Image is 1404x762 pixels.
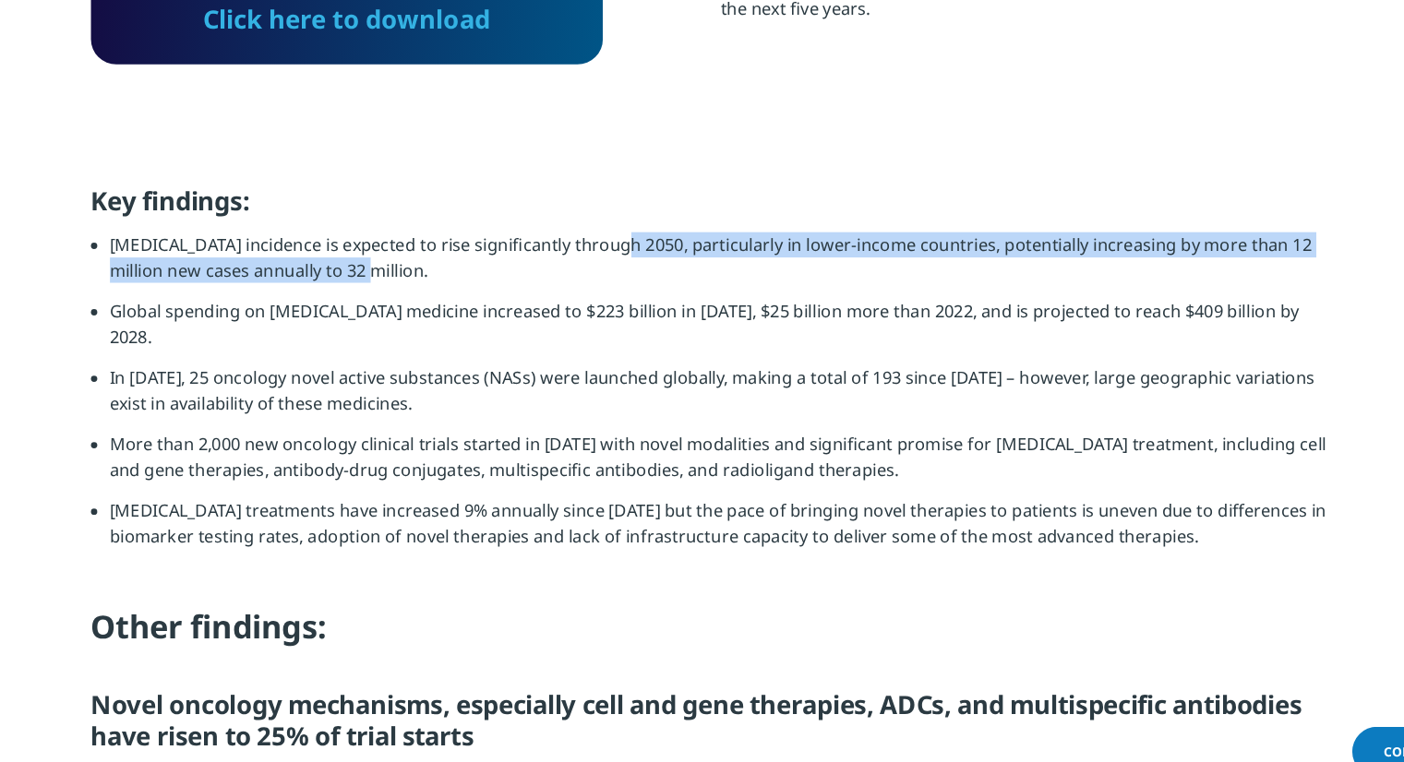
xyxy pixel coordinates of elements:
[14,707,60,753] button: Cookies Settings
[256,34,507,65] a: Click here to download
[174,411,1247,469] li: More than 2,000 new oncology clinical trials started in [DATE] with novel modalities and signific...
[158,195,1247,236] h5: Key findings:
[1289,683,1358,698] span: Contact Us
[174,469,1247,527] li: [MEDICAL_DATA] treatments have increased 9% annually since [DATE] but the pace of bringing novel ...
[174,352,1247,411] li: In [DATE], 25 oncology novel active substances (NASs) were launched globally, making a total of 1...
[174,236,1247,294] li: [MEDICAL_DATA] incidence is expected to rise significantly through 2050, particularly in lower-in...
[174,294,1247,352] li: Global spending on [MEDICAL_DATA] medicine increased to $223 billion in [DATE], $25 billion more ...
[1261,669,1386,712] a: Contact Us
[158,563,1247,613] h4: Other findings:
[158,636,1247,705] h5: Novel oncology mechanisms, especially cell and gene therapies, ADCs, and multispecific antibodies...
